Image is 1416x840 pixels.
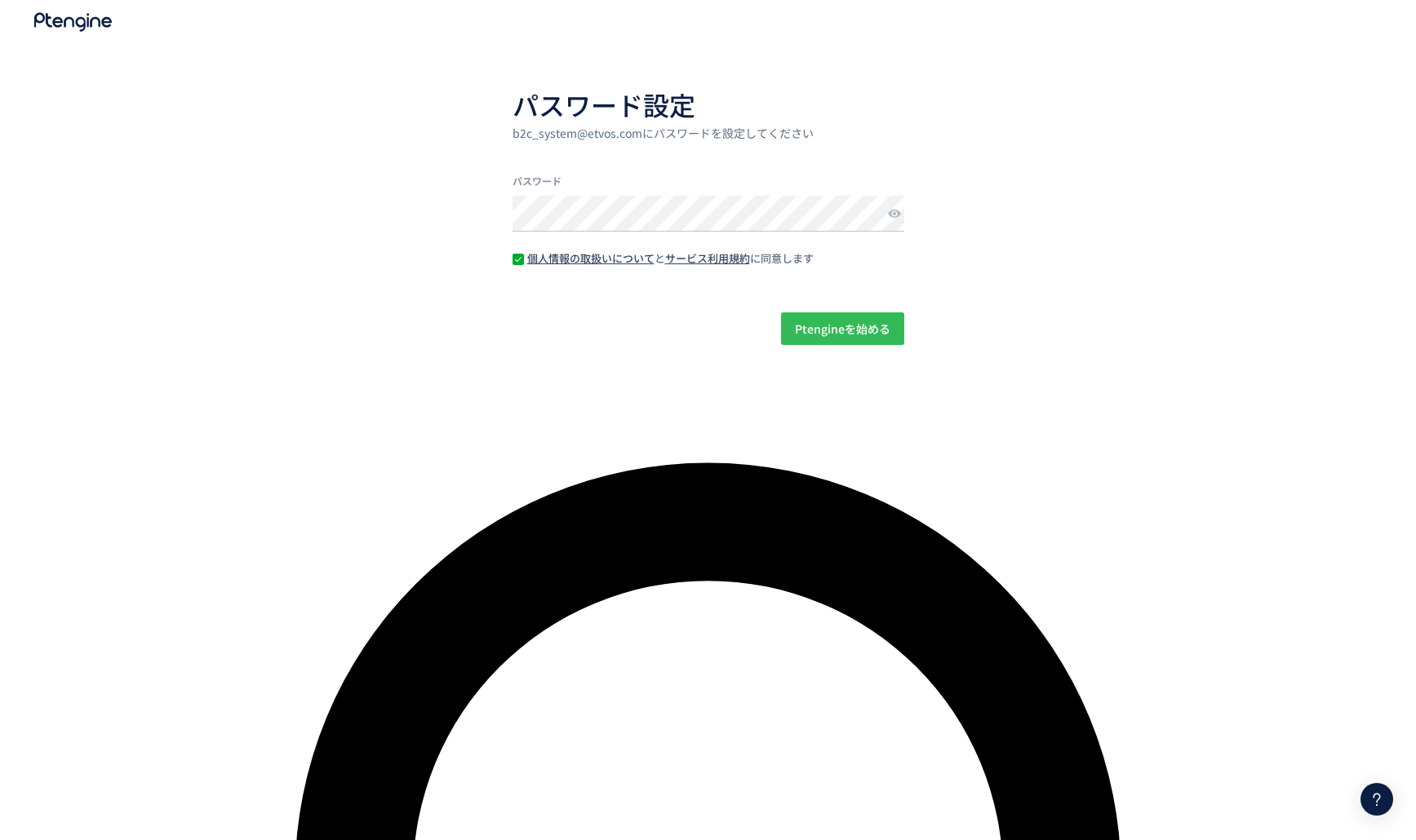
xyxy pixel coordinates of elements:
[513,175,904,196] label: パスワード
[795,312,890,345] span: Ptengineを始める
[665,250,750,266] a: サービス利用規約
[781,312,904,345] button: Ptengineを始める
[527,250,655,266] a: 個人情報の取扱いについて
[513,124,904,142] div: b2c_system@etvos.comにパスワードを設定してください
[513,85,904,124] h1: パスワード設定
[527,250,814,266] p: と に同意します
